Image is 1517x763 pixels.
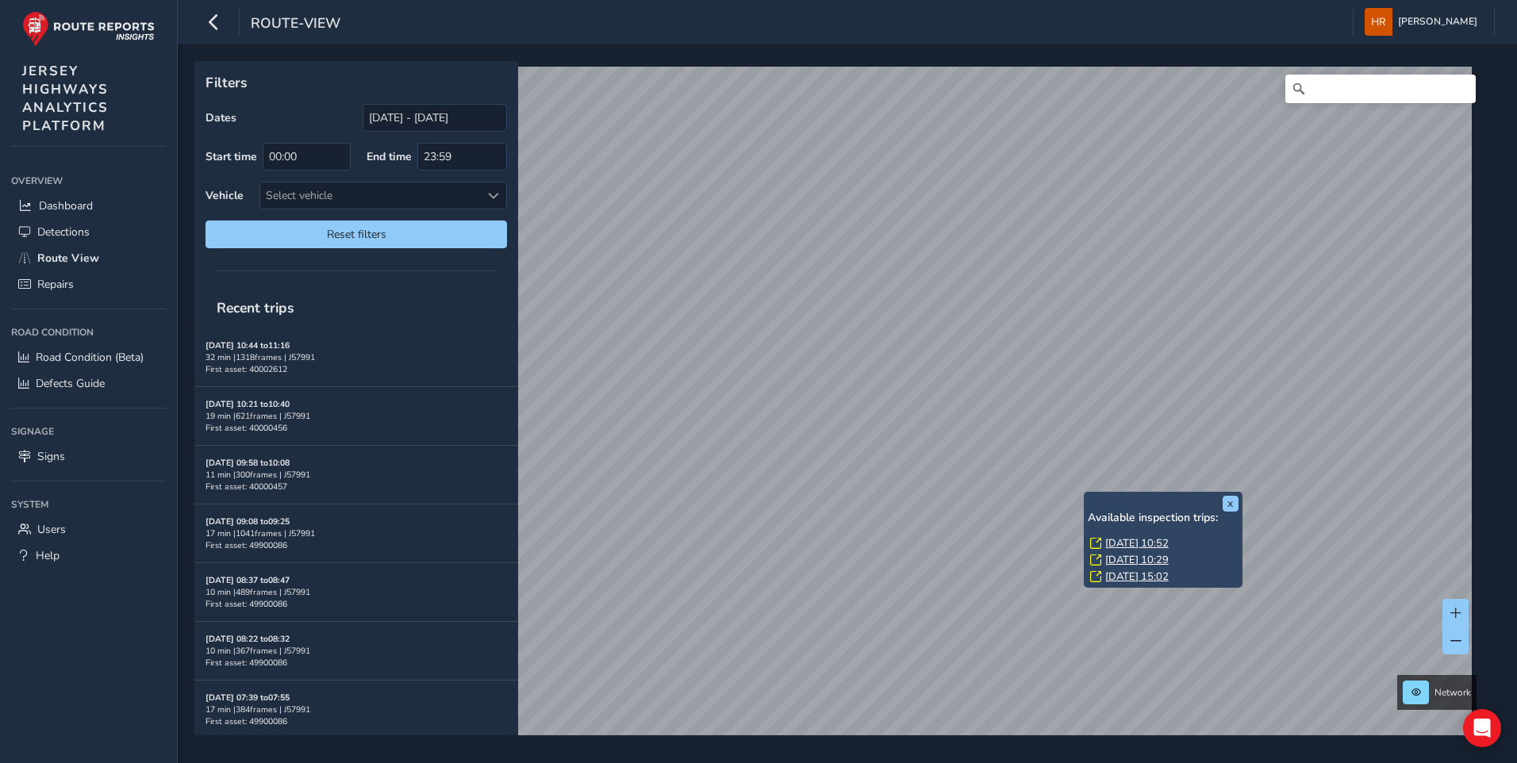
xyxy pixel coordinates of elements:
[37,251,99,266] span: Route View
[1105,553,1169,567] a: [DATE] 10:29
[205,363,287,375] span: First asset: 40002612
[36,548,60,563] span: Help
[205,715,287,727] span: First asset: 49900086
[205,220,507,248] button: Reset filters
[205,481,287,493] span: First asset: 40000457
[205,657,287,669] span: First asset: 49900086
[11,245,166,271] a: Route View
[205,351,507,363] div: 32 min | 1318 frames | J57991
[37,522,66,537] span: Users
[11,543,166,569] a: Help
[1365,8,1392,36] img: diamond-layout
[1434,686,1471,699] span: Network
[11,344,166,370] a: Road Condition (Beta)
[205,72,507,93] p: Filters
[1088,512,1239,525] h6: Available inspection trips:
[11,493,166,516] div: System
[1105,536,1169,550] a: [DATE] 10:52
[1398,8,1477,36] span: [PERSON_NAME]
[205,110,236,125] label: Dates
[205,469,507,481] div: 11 min | 300 frames | J57991
[205,586,507,598] div: 10 min | 489 frames | J57991
[22,62,109,135] span: JERSEY HIGHWAYS ANALYTICS PLATFORM
[205,188,244,203] label: Vehicle
[37,449,65,464] span: Signs
[205,598,287,610] span: First asset: 49900086
[205,574,290,586] strong: [DATE] 08:37 to 08:47
[11,169,166,193] div: Overview
[11,271,166,297] a: Repairs
[205,287,305,328] span: Recent trips
[205,633,290,645] strong: [DATE] 08:22 to 08:32
[11,320,166,344] div: Road Condition
[1285,75,1476,103] input: Search
[36,376,105,391] span: Defects Guide
[205,410,507,422] div: 19 min | 621 frames | J57991
[37,277,74,292] span: Repairs
[205,149,257,164] label: Start time
[205,516,290,527] strong: [DATE] 09:08 to 09:25
[11,219,166,245] a: Detections
[22,11,155,47] img: rr logo
[205,692,290,704] strong: [DATE] 07:39 to 07:55
[367,149,412,164] label: End time
[205,339,290,351] strong: [DATE] 10:44 to 11:16
[1223,496,1239,512] button: x
[251,13,340,36] span: route-view
[217,227,495,242] span: Reset filters
[39,198,93,213] span: Dashboard
[205,704,507,715] div: 17 min | 384 frames | J57991
[11,420,166,443] div: Signage
[37,224,90,240] span: Detections
[205,422,287,434] span: First asset: 40000456
[1365,8,1483,36] button: [PERSON_NAME]
[260,182,480,209] div: Select vehicle
[1105,569,1169,584] a: [DATE] 15:02
[11,516,166,543] a: Users
[1463,709,1501,747] div: Open Intercom Messenger
[205,539,287,551] span: First asset: 49900086
[11,370,166,397] a: Defects Guide
[205,527,507,539] div: 17 min | 1041 frames | J57991
[200,67,1472,753] canvas: Map
[205,457,290,469] strong: [DATE] 09:58 to 10:08
[205,645,507,657] div: 10 min | 367 frames | J57991
[205,398,290,410] strong: [DATE] 10:21 to 10:40
[11,443,166,470] a: Signs
[11,193,166,219] a: Dashboard
[36,350,144,365] span: Road Condition (Beta)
